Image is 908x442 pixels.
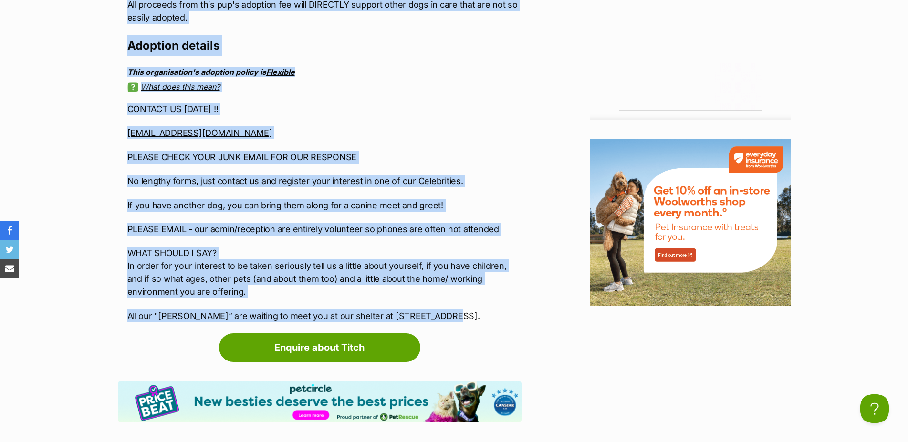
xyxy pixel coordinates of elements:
[127,128,272,138] a: [EMAIL_ADDRESS][DOMAIN_NAME]
[266,67,295,77] a: Flexible
[127,103,522,115] p: CONTACT US [DATE] !!
[127,68,522,76] div: This organisation's adoption policy is
[127,82,522,91] a: What does this mean?
[127,175,522,187] p: No lengthy forms, just contact us and register your interest in one of our Celebrities.
[127,309,522,322] p: All our "[PERSON_NAME]” are waiting to meet you at our shelter at [STREET_ADDRESS].
[860,394,889,423] iframe: Help Scout Beacon - Open
[127,223,522,236] p: PLEASE EMAIL - our admin/reception are entirely volunteer so phones are often not attended
[127,247,522,298] p: WHAT SHOULD I SAY? In order for your interest to be taken seriously tell us a little about yourse...
[118,381,522,422] img: Pet Circle promo banner
[127,35,522,56] h2: Adoption details
[219,333,420,362] a: Enquire about Titch
[590,139,791,306] img: Everyday Insurance by Woolworths promotional banner
[127,151,522,164] p: PLEASE CHECK YOUR JUNK EMAIL FOR OUR RESPONSE
[127,199,522,212] p: If you have another dog, you can bring them along for a canine meet and greet!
